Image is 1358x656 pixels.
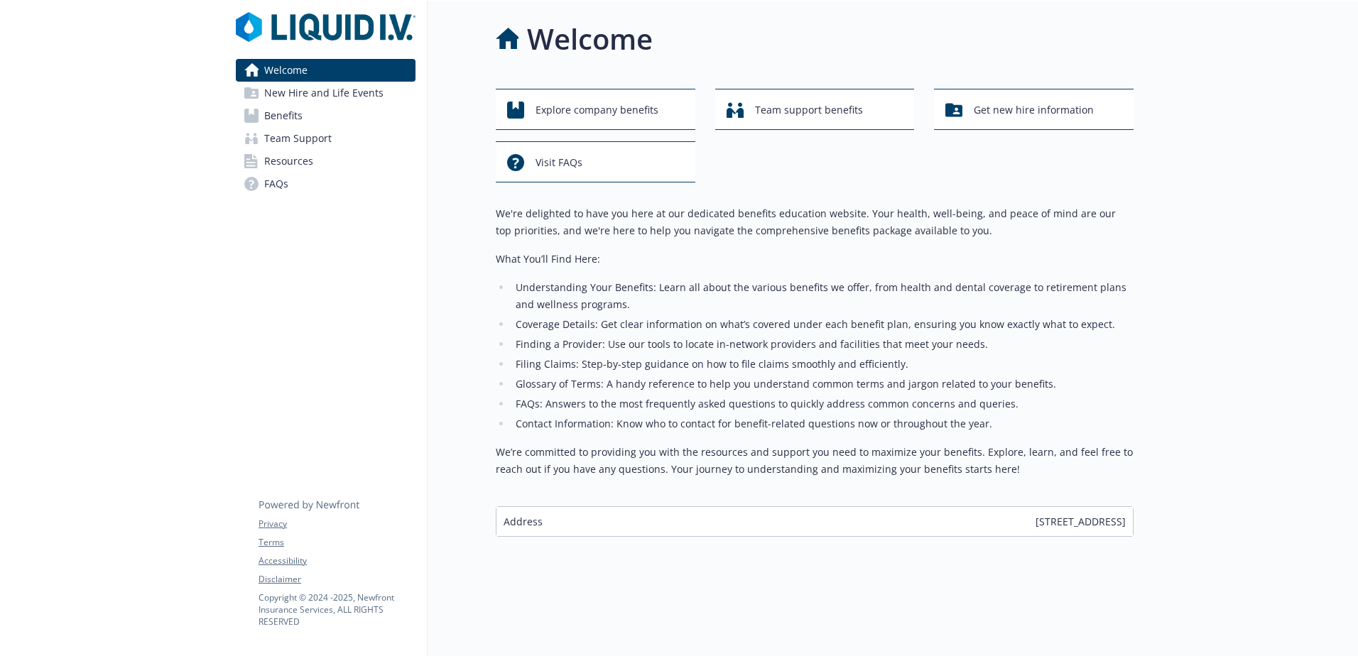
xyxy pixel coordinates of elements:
[496,251,1134,268] p: What You’ll Find Here:
[264,150,313,173] span: Resources
[259,554,415,567] a: Accessibility
[259,518,415,530] a: Privacy
[259,536,415,549] a: Terms
[236,173,415,195] a: FAQs
[1036,514,1126,529] span: [STREET_ADDRESS]
[264,127,332,150] span: Team Support
[496,141,695,182] button: Visit FAQs
[511,279,1134,313] li: Understanding Your Benefits: Learn all about the various benefits we offer, from health and denta...
[264,104,303,127] span: Benefits
[511,316,1134,333] li: Coverage Details: Get clear information on what’s covered under each benefit plan, ensuring you k...
[511,376,1134,393] li: Glossary of Terms: A handy reference to help you understand common terms and jargon related to yo...
[236,150,415,173] a: Resources
[259,591,415,628] p: Copyright © 2024 - 2025 , Newfront Insurance Services, ALL RIGHTS RESERVED
[511,395,1134,412] li: FAQs: Answers to the most frequently asked questions to quickly address common concerns and queries.
[259,573,415,586] a: Disclaimer
[236,59,415,82] a: Welcome
[236,82,415,104] a: New Hire and Life Events
[511,336,1134,353] li: Finding a Provider: Use our tools to locate in-network providers and facilities that meet your ne...
[504,514,543,529] span: Address
[536,97,658,124] span: Explore company benefits
[755,97,863,124] span: Team support benefits
[934,89,1134,130] button: Get new hire information
[264,82,384,104] span: New Hire and Life Events
[527,18,653,60] h1: Welcome
[236,127,415,150] a: Team Support
[496,89,695,130] button: Explore company benefits
[264,59,308,82] span: Welcome
[264,173,288,195] span: FAQs
[536,149,582,176] span: Visit FAQs
[511,415,1134,432] li: Contact Information: Know who to contact for benefit-related questions now or throughout the year.
[236,104,415,127] a: Benefits
[496,444,1134,478] p: We’re committed to providing you with the resources and support you need to maximize your benefit...
[511,356,1134,373] li: Filing Claims: Step-by-step guidance on how to file claims smoothly and efficiently.
[496,205,1134,239] p: We're delighted to have you here at our dedicated benefits education website. Your health, well-b...
[974,97,1094,124] span: Get new hire information
[715,89,915,130] button: Team support benefits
